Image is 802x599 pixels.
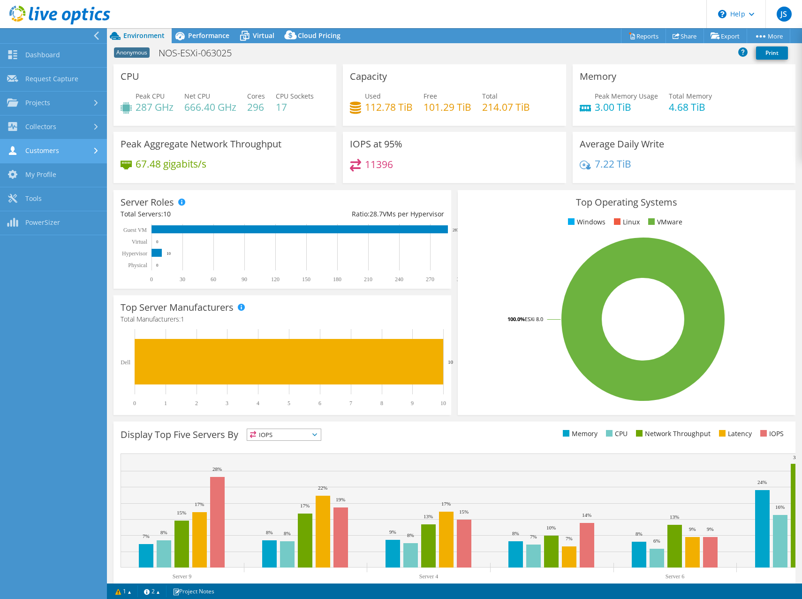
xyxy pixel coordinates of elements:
[266,530,273,535] text: 8%
[181,315,184,323] span: 1
[604,429,628,439] li: CPU
[133,400,136,407] text: 0
[166,251,171,256] text: 10
[419,573,438,580] text: Server 4
[143,533,150,539] text: 7%
[350,139,402,149] h3: IOPS at 95%
[440,400,446,407] text: 10
[195,501,204,507] text: 17%
[525,315,543,323] tspan: ESXi 8.0
[121,71,139,82] h3: CPU
[482,92,498,100] span: Total
[318,400,321,407] text: 6
[453,228,459,232] text: 287
[365,92,381,100] span: Used
[757,479,767,485] text: 24%
[512,530,519,536] text: 8%
[284,530,291,536] text: 8%
[137,585,166,597] a: 2
[758,429,784,439] li: IOPS
[612,217,640,227] li: Linux
[424,92,437,100] span: Free
[195,400,198,407] text: 2
[123,31,165,40] span: Environment
[507,315,525,323] tspan: 100.0%
[282,209,444,219] div: Ratio: VMs per Hypervisor
[566,536,573,541] text: 7%
[276,92,314,100] span: CPU Sockets
[288,400,290,407] text: 5
[132,238,148,245] text: Virtual
[465,197,788,207] h3: Top Operating Systems
[424,514,433,519] text: 13%
[756,46,788,60] a: Print
[448,359,454,365] text: 10
[582,512,591,518] text: 14%
[546,525,556,530] text: 10%
[122,250,147,257] text: Hypervisor
[121,314,444,324] h4: Total Manufacturers:
[395,276,403,283] text: 240
[136,102,174,112] h4: 287 GHz
[718,10,726,18] svg: \n
[370,209,383,218] span: 28.7
[247,429,321,440] span: IOPS
[542,583,561,590] text: Server 5
[666,29,704,43] a: Share
[184,102,236,112] h4: 666.40 GHz
[333,276,341,283] text: 180
[300,503,310,508] text: 17%
[295,583,316,590] text: Server 10
[365,102,413,112] h4: 112.78 TiB
[156,239,159,244] text: 0
[136,159,206,169] h4: 67.48 gigabits/s
[775,504,785,510] text: 16%
[580,139,664,149] h3: Average Daily Write
[121,197,174,207] h3: Server Roles
[163,209,171,218] span: 10
[595,92,658,100] span: Peak Memory Usage
[247,92,265,100] span: Cores
[407,532,414,538] text: 8%
[180,276,185,283] text: 30
[704,29,747,43] a: Export
[426,276,434,283] text: 270
[154,48,246,58] h1: NOS-ESXi-063025
[242,276,247,283] text: 90
[121,209,282,219] div: Total Servers:
[349,400,352,407] text: 7
[669,102,712,112] h4: 4.68 TiB
[121,139,281,149] h3: Peak Aggregate Network Throughput
[580,71,616,82] h3: Memory
[211,276,216,283] text: 60
[298,31,340,40] span: Cloud Pricing
[350,71,387,82] h3: Capacity
[136,92,165,100] span: Peak CPU
[121,302,234,313] h3: Top Server Manufacturers
[164,400,167,407] text: 1
[634,429,711,439] li: Network Throughput
[184,92,210,100] span: Net CPU
[318,485,327,491] text: 22%
[653,538,660,544] text: 6%
[173,573,191,580] text: Server 9
[212,466,222,472] text: 28%
[156,263,159,268] text: 0
[707,526,714,532] text: 9%
[560,429,598,439] li: Memory
[150,276,153,283] text: 0
[123,227,147,233] text: Guest VM
[166,585,221,597] a: Project Notes
[595,102,658,112] h4: 3.00 TiB
[530,534,537,539] text: 7%
[336,497,345,502] text: 19%
[595,159,631,169] h4: 7.22 TiB
[271,276,280,283] text: 120
[666,573,684,580] text: Server 6
[302,276,310,283] text: 150
[253,31,274,40] span: Virtual
[411,400,414,407] text: 9
[689,526,696,532] text: 9%
[747,29,790,43] a: More
[188,31,229,40] span: Performance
